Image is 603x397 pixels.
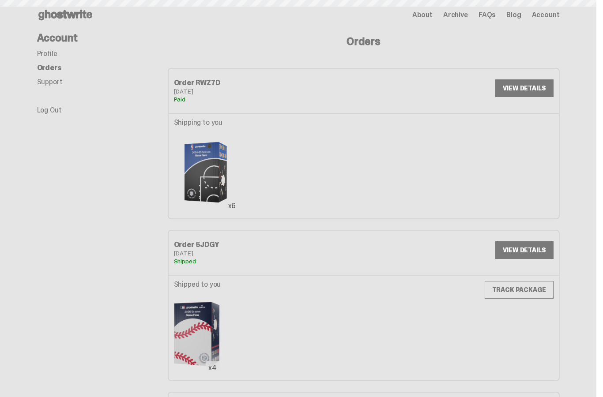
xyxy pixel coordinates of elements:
[174,281,221,288] p: Shipped to you
[37,49,57,58] a: Profile
[174,119,239,126] p: Shipping to you
[506,11,521,19] a: Blog
[174,79,364,86] div: Order RWZ7D
[532,11,560,19] a: Account
[174,88,364,94] div: [DATE]
[485,281,554,299] a: TRACK PACKAGE
[412,11,433,19] a: About
[479,11,496,19] a: FAQs
[37,105,62,115] a: Log Out
[37,33,168,43] h4: Account
[174,258,364,264] div: Shipped
[206,361,220,375] div: x4
[225,199,239,213] div: x6
[174,96,364,102] div: Paid
[37,77,63,86] a: Support
[495,79,553,97] a: VIEW DETAILS
[495,241,553,259] a: VIEW DETAILS
[174,241,364,248] div: Order 5JDGY
[174,250,364,256] div: [DATE]
[37,63,62,72] a: Orders
[443,11,468,19] a: Archive
[168,36,560,47] h4: Orders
